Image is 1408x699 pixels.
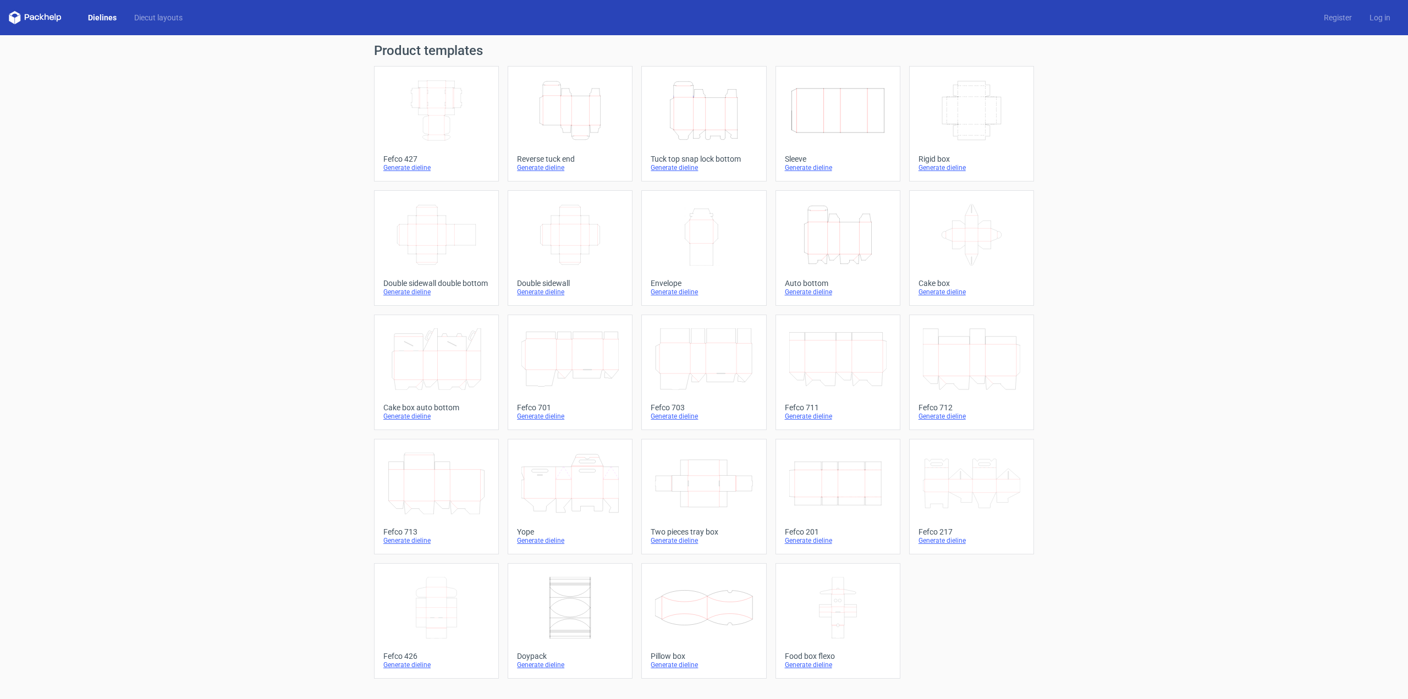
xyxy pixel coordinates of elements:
div: Generate dieline [517,163,623,172]
a: Double sidewall double bottomGenerate dieline [374,190,499,306]
div: Generate dieline [383,288,490,296]
a: Cake box auto bottomGenerate dieline [374,315,499,430]
a: Diecut layouts [125,12,191,23]
div: Generate dieline [651,661,757,669]
div: Generate dieline [651,536,757,545]
div: Generate dieline [651,412,757,421]
div: Fefco 217 [919,527,1025,536]
a: Double sidewallGenerate dieline [508,190,632,306]
div: Generate dieline [383,163,490,172]
a: Fefco 217Generate dieline [909,439,1034,554]
a: Pillow boxGenerate dieline [641,563,766,679]
a: Rigid boxGenerate dieline [909,66,1034,181]
a: Fefco 711Generate dieline [776,315,900,430]
div: Sleeve [785,155,891,163]
div: Fefco 426 [383,652,490,661]
div: Pillow box [651,652,757,661]
a: Register [1315,12,1361,23]
div: Fefco 712 [919,403,1025,412]
div: Generate dieline [383,536,490,545]
a: SleeveGenerate dieline [776,66,900,181]
div: Tuck top snap lock bottom [651,155,757,163]
div: Fefco 711 [785,403,891,412]
div: Double sidewall double bottom [383,279,490,288]
div: Generate dieline [919,163,1025,172]
div: Generate dieline [919,536,1025,545]
div: Cake box auto bottom [383,403,490,412]
div: Auto bottom [785,279,891,288]
a: Auto bottomGenerate dieline [776,190,900,306]
a: Fefco 426Generate dieline [374,563,499,679]
div: Generate dieline [785,163,891,172]
a: Cake boxGenerate dieline [909,190,1034,306]
a: Reverse tuck endGenerate dieline [508,66,632,181]
div: Generate dieline [383,412,490,421]
a: Fefco 712Generate dieline [909,315,1034,430]
div: Yope [517,527,623,536]
div: Doypack [517,652,623,661]
div: Cake box [919,279,1025,288]
div: Fefco 703 [651,403,757,412]
h1: Product templates [374,44,1034,57]
div: Fefco 701 [517,403,623,412]
a: DoypackGenerate dieline [508,563,632,679]
div: Reverse tuck end [517,155,623,163]
div: Generate dieline [383,661,490,669]
a: Fefco 427Generate dieline [374,66,499,181]
div: Double sidewall [517,279,623,288]
div: Fefco 427 [383,155,490,163]
a: Fefco 703Generate dieline [641,315,766,430]
a: Dielines [79,12,125,23]
a: Fefco 701Generate dieline [508,315,632,430]
a: Fefco 201Generate dieline [776,439,900,554]
div: Food box flexo [785,652,891,661]
div: Generate dieline [785,661,891,669]
a: Log in [1361,12,1399,23]
a: Fefco 713Generate dieline [374,439,499,554]
div: Generate dieline [517,661,623,669]
div: Generate dieline [651,288,757,296]
a: Tuck top snap lock bottomGenerate dieline [641,66,766,181]
div: Two pieces tray box [651,527,757,536]
div: Generate dieline [785,412,891,421]
div: Generate dieline [517,288,623,296]
a: EnvelopeGenerate dieline [641,190,766,306]
div: Generate dieline [517,412,623,421]
div: Generate dieline [785,288,891,296]
div: Generate dieline [919,412,1025,421]
div: Generate dieline [517,536,623,545]
div: Generate dieline [785,536,891,545]
div: Envelope [651,279,757,288]
a: Food box flexoGenerate dieline [776,563,900,679]
a: Two pieces tray boxGenerate dieline [641,439,766,554]
div: Fefco 201 [785,527,891,536]
a: YopeGenerate dieline [508,439,632,554]
div: Generate dieline [919,288,1025,296]
div: Rigid box [919,155,1025,163]
div: Generate dieline [651,163,757,172]
div: Fefco 713 [383,527,490,536]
